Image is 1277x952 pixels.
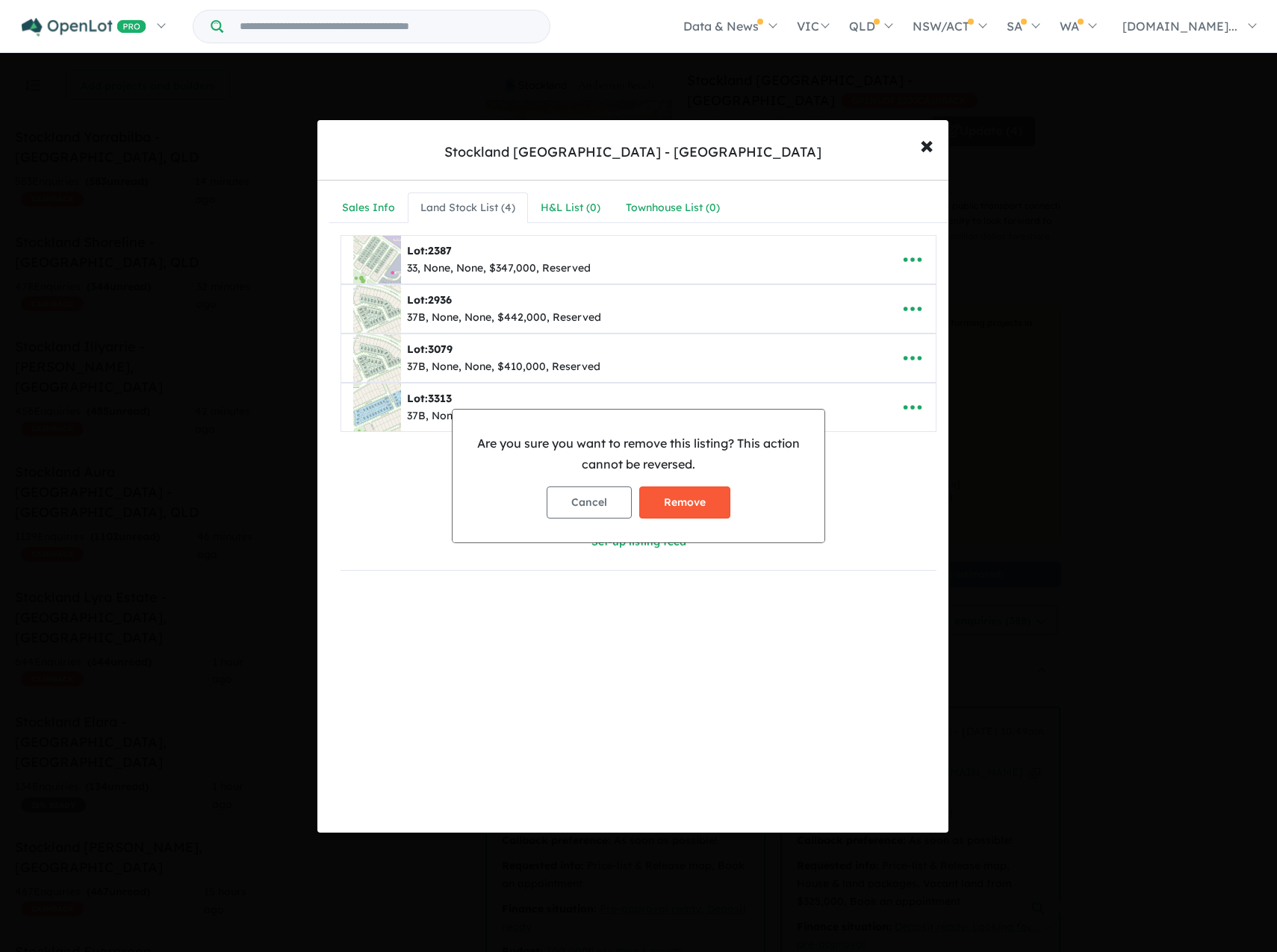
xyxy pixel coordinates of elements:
[639,486,730,519] button: Remove
[1122,19,1237,34] span: [DOMAIN_NAME]...
[547,486,632,519] button: Cancel
[226,10,547,43] input: Try estate name, suburb, builder or developer
[22,18,146,37] img: Openlot PRO Logo White
[464,433,813,474] p: Are you sure you want to remove this listing? This action cannot be reversed.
